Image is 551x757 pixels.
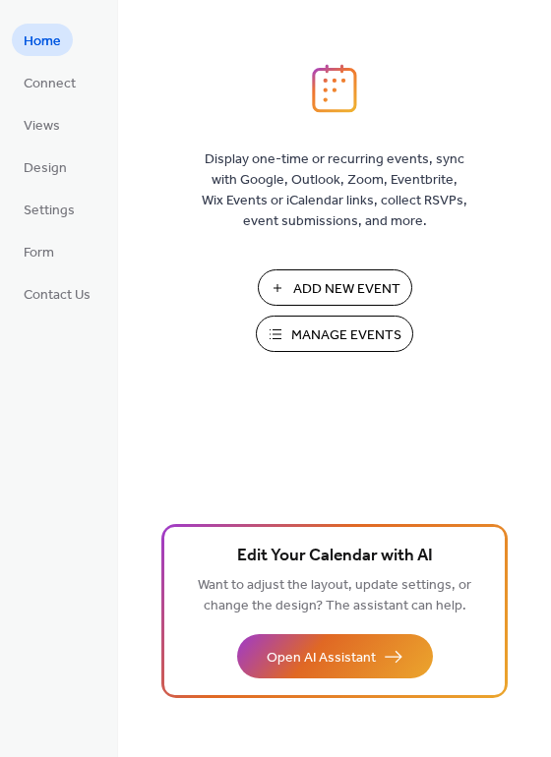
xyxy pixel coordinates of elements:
a: Home [12,24,73,56]
span: Edit Your Calendar with AI [237,543,433,570]
a: Contact Us [12,277,102,310]
span: Settings [24,201,75,221]
a: Settings [12,193,87,225]
a: Views [12,108,72,141]
span: Home [24,31,61,52]
button: Open AI Assistant [237,634,433,678]
span: Add New Event [293,279,400,300]
span: Open AI Assistant [267,648,376,669]
img: logo_icon.svg [312,64,357,113]
span: Form [24,243,54,263]
span: Design [24,158,67,179]
a: Connect [12,66,88,98]
button: Manage Events [256,316,413,352]
span: Want to adjust the layout, update settings, or change the design? The assistant can help. [198,572,471,619]
span: Display one-time or recurring events, sync with Google, Outlook, Zoom, Eventbrite, Wix Events or ... [202,149,467,232]
button: Add New Event [258,269,412,306]
span: Manage Events [291,325,401,346]
span: Connect [24,74,76,94]
span: Views [24,116,60,137]
a: Form [12,235,66,267]
a: Design [12,150,79,183]
span: Contact Us [24,285,91,306]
